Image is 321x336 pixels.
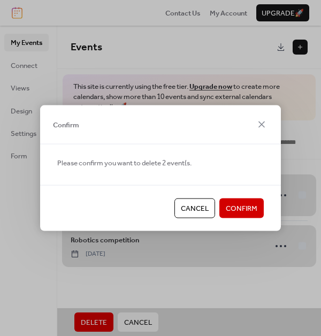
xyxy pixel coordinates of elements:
button: Confirm [219,198,264,218]
span: Confirm [53,119,79,130]
button: Cancel [174,198,215,218]
span: Cancel [181,203,209,214]
span: Please confirm you want to delete 2 event(s. [57,158,192,169]
span: Confirm [226,203,257,214]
